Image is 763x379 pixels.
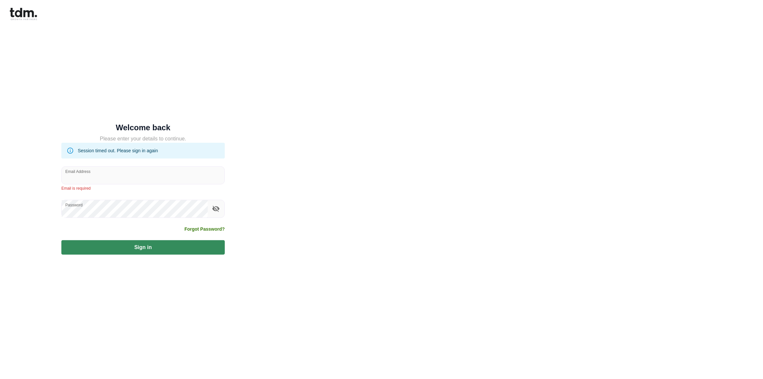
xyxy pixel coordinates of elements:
[210,203,222,214] button: toggle password visibility
[61,240,225,255] button: Sign in
[61,185,225,192] p: Email is required
[65,202,83,208] label: Password
[78,145,158,157] div: Session timed out. Please sign in again
[65,169,91,174] label: Email Address
[61,135,225,143] h5: Please enter your details to continue.
[61,124,225,131] h5: Welcome back
[184,226,225,232] a: Forgot Password?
